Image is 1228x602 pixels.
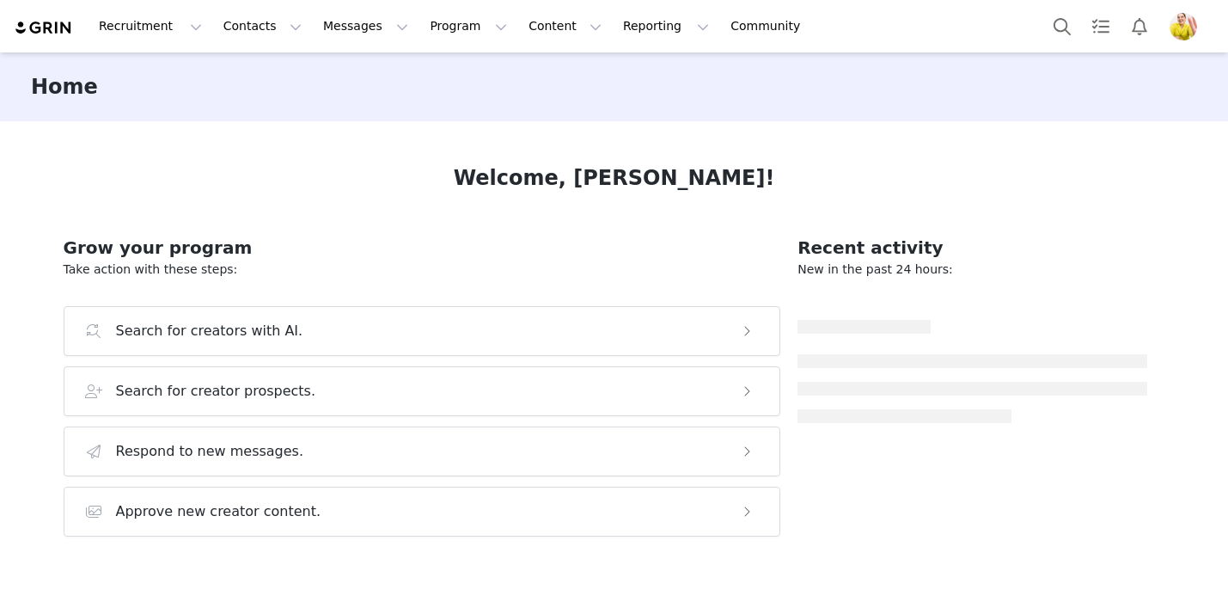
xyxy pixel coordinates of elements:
img: a9071dd0-0dcd-4d4a-86fd-289a9ad68a3b.jpg [1170,13,1197,40]
p: New in the past 24 hours: [797,261,1147,279]
button: Respond to new messages. [64,427,781,476]
h3: Home [31,71,98,102]
h3: Approve new creator content. [116,501,321,522]
button: Content [518,7,612,46]
button: Profile [1159,13,1214,40]
h2: Grow your program [64,235,781,261]
button: Search for creators with AI. [64,306,781,356]
h3: Search for creators with AI. [116,321,303,341]
button: Program [419,7,517,46]
p: Take action with these steps: [64,261,781,279]
button: Search [1043,7,1081,46]
h3: Search for creator prospects. [116,381,316,402]
h2: Recent activity [797,235,1147,261]
button: Notifications [1121,7,1158,46]
button: Reporting [613,7,719,46]
h3: Respond to new messages. [116,441,304,462]
a: Community [720,7,818,46]
a: Tasks [1082,7,1120,46]
button: Recruitment [89,7,212,46]
button: Messages [313,7,418,46]
button: Search for creator prospects. [64,366,781,416]
button: Contacts [213,7,312,46]
button: Approve new creator content. [64,487,781,537]
img: grin logo [14,20,74,36]
h1: Welcome, [PERSON_NAME]! [454,163,775,193]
